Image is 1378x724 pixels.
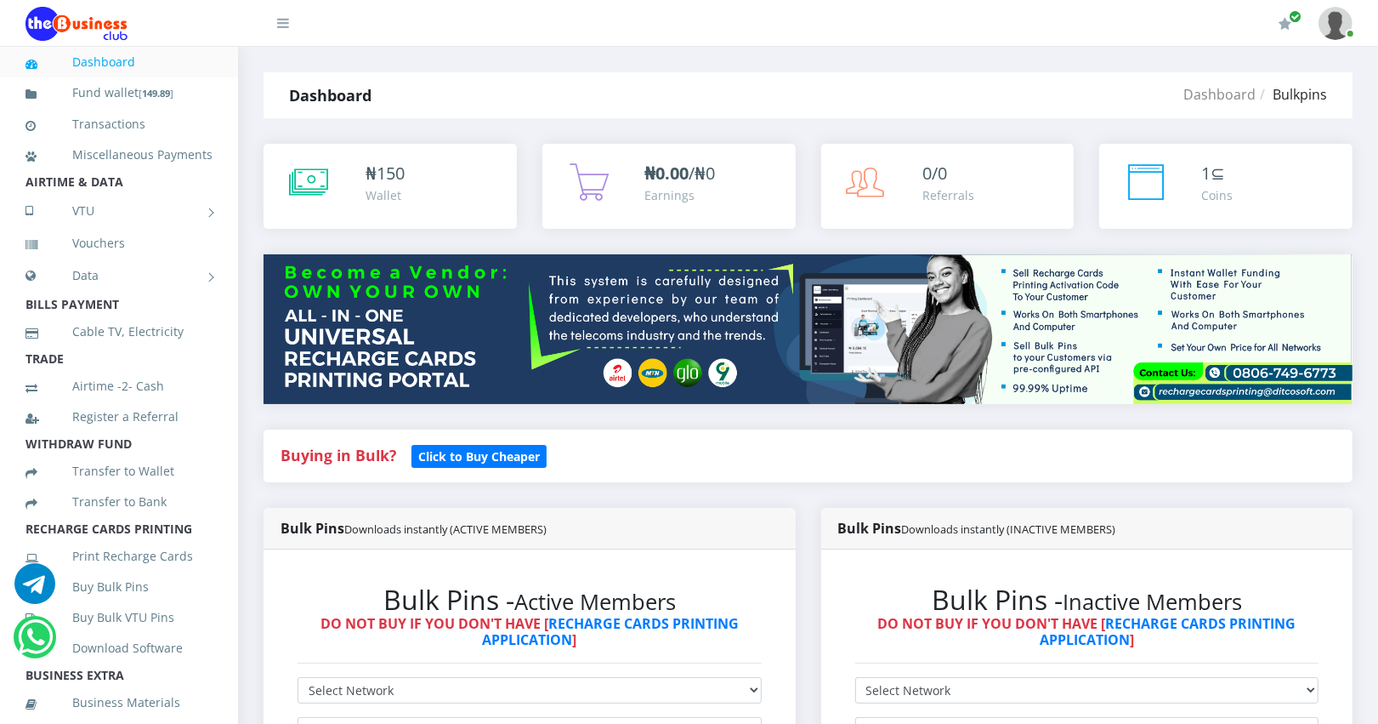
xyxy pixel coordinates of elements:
div: ₦ [366,161,405,186]
img: User [1318,7,1352,40]
b: Click to Buy Cheaper [418,448,540,465]
a: Business Materials [26,683,213,722]
div: ⊆ [1201,161,1233,186]
span: 0/0 [923,162,948,185]
img: multitenant_rcp.png [264,254,1352,404]
div: Coins [1201,186,1233,204]
img: Logo [26,7,128,41]
div: Earnings [644,186,715,204]
a: Buy Bulk Pins [26,567,213,607]
small: [ ] [139,87,173,100]
div: Wallet [366,186,405,204]
i: Renew/Upgrade Subscription [1279,17,1291,31]
a: Click to Buy Cheaper [411,445,547,465]
a: Fund wallet[149.89] [26,73,213,113]
small: Active Members [514,587,676,617]
strong: Bulk Pins [838,519,1116,538]
a: 0/0 Referrals [821,144,1075,229]
span: /₦0 [644,162,715,185]
strong: Buying in Bulk? [281,445,396,465]
h2: Bulk Pins - [298,584,762,616]
div: Referrals [923,186,975,204]
span: 150 [377,162,405,185]
a: Vouchers [26,224,213,263]
a: Data [26,254,213,297]
a: Transfer to Wallet [26,452,213,491]
a: Buy Bulk VTU Pins [26,598,213,637]
a: ₦0.00/₦0 Earnings [542,144,796,229]
small: Downloads instantly (ACTIVE MEMBERS) [344,522,547,537]
li: Bulkpins [1256,84,1327,105]
a: Miscellaneous Payments [26,135,213,174]
small: Downloads instantly (INACTIVE MEMBERS) [902,522,1116,537]
b: ₦0.00 [644,162,689,185]
a: Chat for support [18,630,53,658]
a: Dashboard [1183,85,1256,104]
a: RECHARGE CARDS PRINTING APPLICATION [1040,614,1296,649]
a: Download Software [26,629,213,668]
a: Dashboard [26,43,213,82]
a: ₦150 Wallet [264,144,517,229]
span: Renew/Upgrade Subscription [1289,10,1301,23]
strong: Dashboard [289,85,371,105]
a: RECHARGE CARDS PRINTING APPLICATION [482,614,739,649]
a: Chat for support [14,576,55,604]
strong: DO NOT BUY IF YOU DON'T HAVE [ ] [320,614,739,649]
a: Airtime -2- Cash [26,367,213,406]
strong: DO NOT BUY IF YOU DON'T HAVE [ ] [877,614,1296,649]
b: 149.89 [142,87,170,100]
a: Transactions [26,105,213,144]
a: Transfer to Bank [26,482,213,522]
a: Register a Referral [26,397,213,436]
span: 1 [1201,162,1211,185]
h2: Bulk Pins - [855,584,1319,616]
a: Cable TV, Electricity [26,312,213,351]
a: Print Recharge Cards [26,537,213,576]
strong: Bulk Pins [281,519,547,538]
a: VTU [26,190,213,232]
small: Inactive Members [1063,587,1242,617]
